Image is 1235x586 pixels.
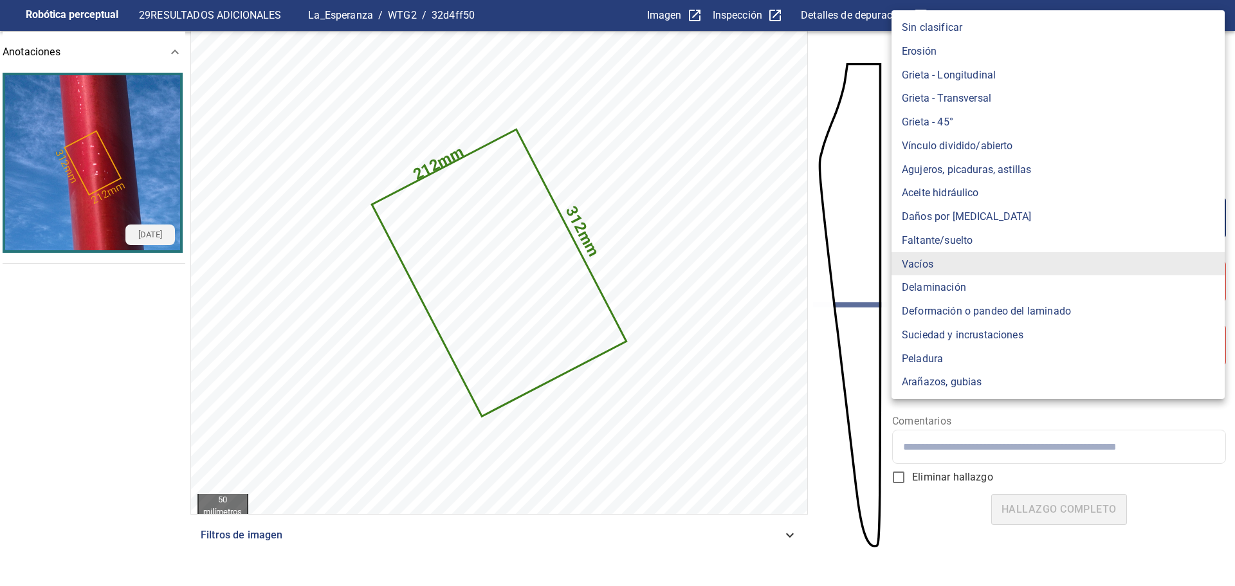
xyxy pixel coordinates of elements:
font: Erosión [902,45,937,57]
font: Grieta - 45° [902,116,953,128]
font: Daños por [MEDICAL_DATA] [902,210,1032,223]
font: Sin clasificar [902,21,962,33]
font: Peladura [902,352,943,364]
font: Vacíos [902,257,933,270]
font: Grieta - Longitudinal [902,68,996,80]
font: Suciedad y incrustaciones [902,329,1023,341]
font: Grieta - Transversal [902,92,991,104]
font: Deformación o pandeo del laminado [902,305,1071,317]
font: Aceite hidráulico [902,187,979,199]
font: Faltante/suelto [902,234,973,246]
font: Agujeros, picaduras, astillas [902,163,1031,175]
font: Arañazos, gubias [902,376,982,388]
font: Vínculo dividido/abierto [902,140,1013,152]
font: Delaminación [902,281,966,293]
